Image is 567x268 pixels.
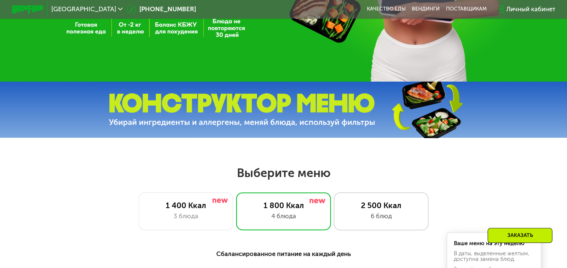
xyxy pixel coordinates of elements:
div: 2 500 Ккал [342,201,420,210]
div: Заказать [488,228,552,243]
div: 3 блюда [147,211,225,221]
div: 1 400 Ккал [147,201,225,210]
div: 1 800 Ккал [244,201,322,210]
div: Личный кабинет [506,4,555,14]
a: Качество еды [367,6,405,12]
div: Ваше меню на эту неделю [453,241,534,246]
div: В даты, выделенные желтым, доступна замена блюд. [453,251,534,262]
span: [GEOGRAPHIC_DATA] [51,6,116,12]
a: [PHONE_NUMBER] [127,4,196,14]
div: 4 блюда [244,211,322,221]
div: Сбалансированное питание на каждый день [50,249,516,259]
h2: Выберите меню [25,165,542,180]
a: Вендинги [412,6,440,12]
div: поставщикам [446,6,487,12]
div: 6 блюд [342,211,420,221]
